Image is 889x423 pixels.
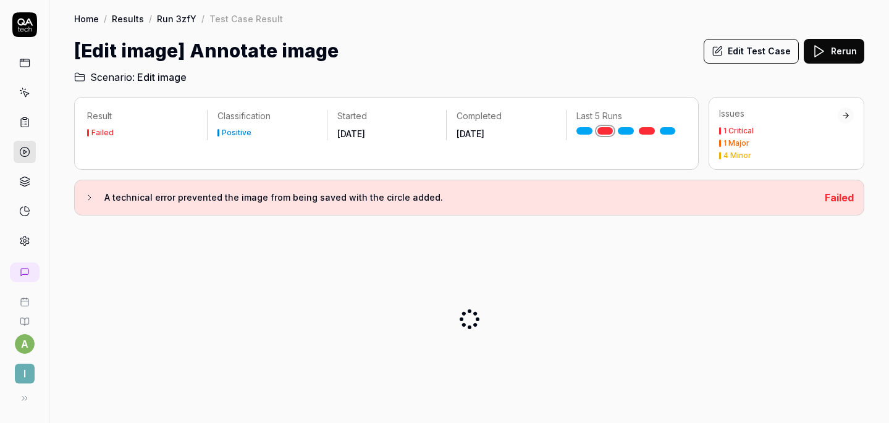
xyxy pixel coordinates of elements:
[87,110,197,122] p: Result
[5,307,44,327] a: Documentation
[5,287,44,307] a: Book a call with us
[10,262,40,282] a: New conversation
[723,127,754,135] div: 1 Critical
[217,110,317,122] p: Classification
[5,354,44,386] button: I
[804,39,864,64] button: Rerun
[719,107,838,120] div: Issues
[201,12,204,25] div: /
[209,12,283,25] div: Test Case Result
[74,12,99,25] a: Home
[825,191,854,204] span: Failed
[15,334,35,354] button: a
[337,110,437,122] p: Started
[157,12,196,25] a: Run 3zfY
[104,190,815,205] h3: A technical error prevented the image from being saved with the circle added.
[704,39,799,64] button: Edit Test Case
[723,152,751,159] div: 4 Minor
[149,12,152,25] div: /
[457,110,556,122] p: Completed
[457,128,484,139] time: [DATE]
[74,37,339,65] h1: [Edit image] Annotate image
[104,12,107,25] div: /
[723,140,749,147] div: 1 Major
[576,110,676,122] p: Last 5 Runs
[91,129,114,136] div: Failed
[112,12,144,25] a: Results
[15,364,35,383] span: I
[74,70,187,85] a: Scenario:Edit image
[137,70,187,85] span: Edit image
[88,70,135,85] span: Scenario:
[222,129,251,136] div: Positive
[337,128,365,139] time: [DATE]
[85,190,815,205] button: A technical error prevented the image from being saved with the circle added.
